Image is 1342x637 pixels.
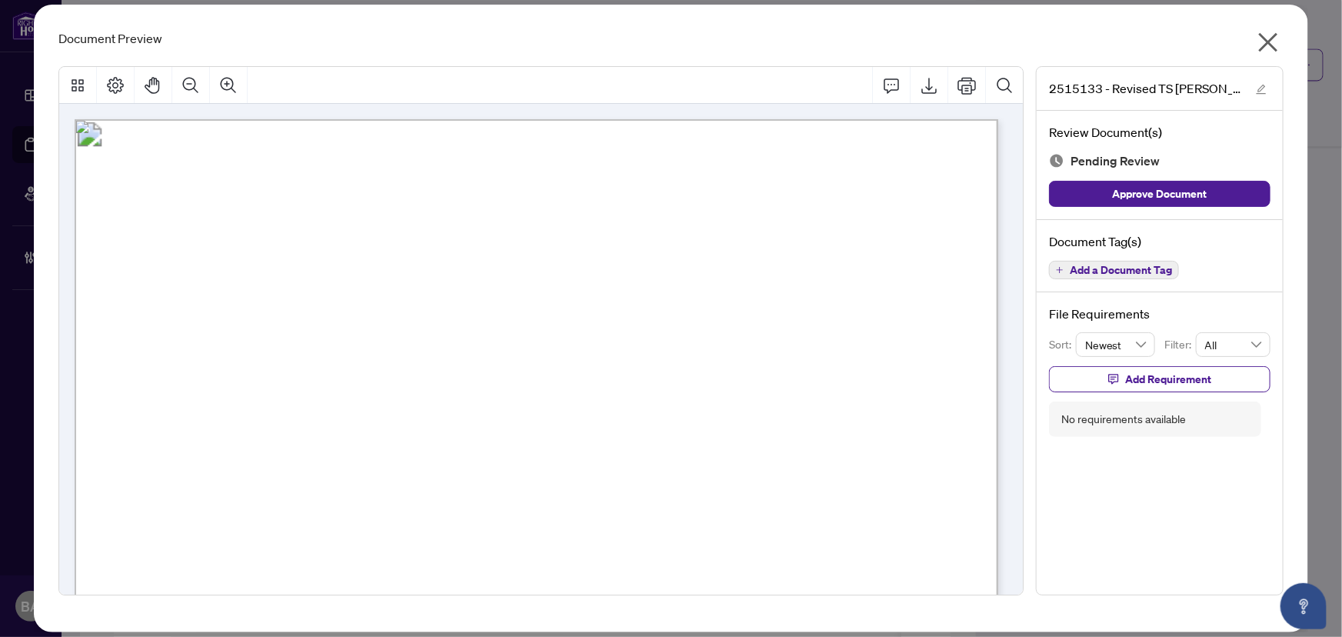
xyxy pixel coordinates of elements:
[1056,266,1064,274] span: plus
[1049,336,1076,353] p: Sort:
[1070,265,1172,275] span: Add a Document Tag
[1256,84,1267,95] span: edit
[1049,123,1270,142] h4: Review Document(s)
[1049,153,1064,168] img: Document Status
[1049,181,1270,207] button: Approve Document
[1049,305,1270,323] h4: File Requirements
[1113,182,1207,206] span: Approve Document
[1280,583,1327,629] button: Open asap
[1061,411,1186,428] div: No requirements available
[1085,333,1147,356] span: Newest
[1049,366,1270,392] button: Add Requirement
[1049,79,1241,98] span: 2515133 - Revised TS [PERSON_NAME] to review.pdf
[1049,232,1270,251] h4: Document Tag(s)
[1256,30,1280,55] span: close
[1205,333,1262,356] span: All
[1125,367,1211,392] span: Add Requirement
[1164,336,1195,353] p: Filter:
[1049,261,1179,279] button: Add a Document Tag
[1071,151,1160,172] span: Pending Review
[58,29,1284,48] div: Document Preview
